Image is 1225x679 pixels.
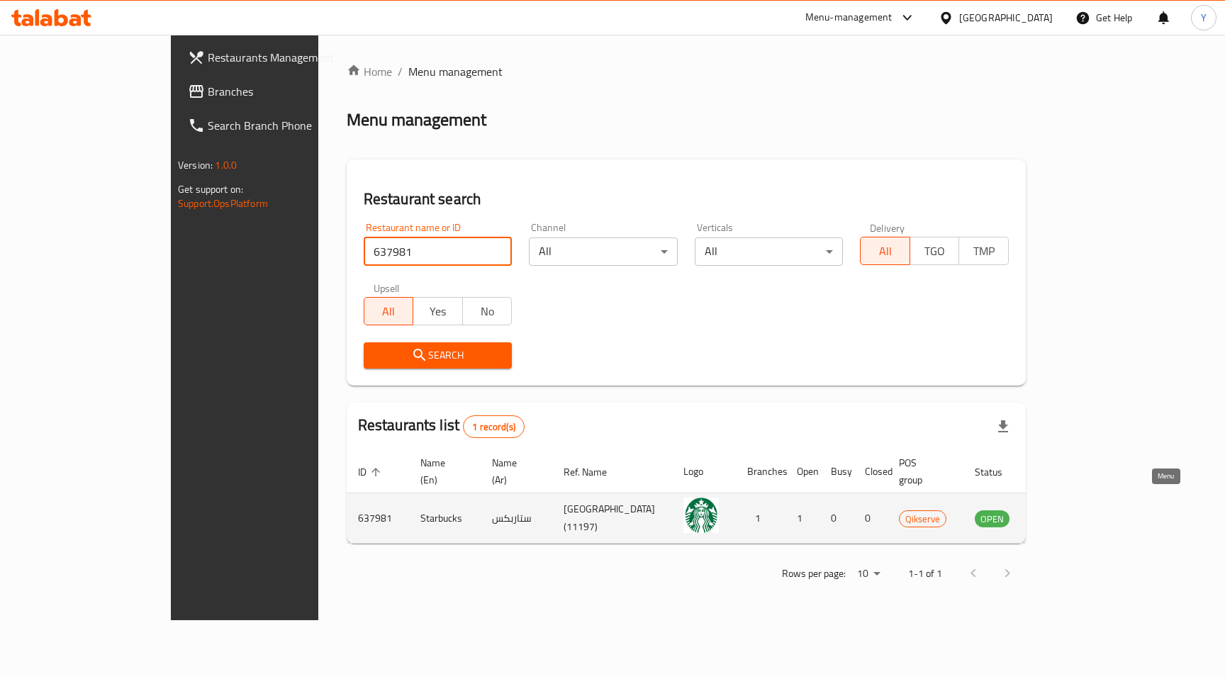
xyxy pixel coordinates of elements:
[364,189,1009,210] h2: Restaurant search
[364,237,513,266] input: Search for restaurant name or ID..
[178,180,243,198] span: Get support on:
[1201,10,1207,26] span: Y
[552,493,672,544] td: [GEOGRAPHIC_DATA] (11197)
[215,156,237,174] span: 1.0.0
[398,63,403,80] li: /
[177,40,376,74] a: Restaurants Management
[178,156,213,174] span: Version:
[208,83,364,100] span: Branches
[178,194,268,213] a: Support.OpsPlatform
[469,301,507,322] span: No
[854,450,888,493] th: Closed
[463,415,525,438] div: Total records count
[374,283,400,293] label: Upsell
[975,464,1021,481] span: Status
[464,420,524,434] span: 1 record(s)
[975,511,1009,527] span: OPEN
[481,493,552,544] td: ستاربكس
[899,454,946,488] span: POS group
[965,241,1003,262] span: TMP
[958,237,1009,265] button: TMP
[358,464,385,481] span: ID
[870,223,905,232] label: Delivery
[851,563,885,585] div: Rows per page:
[413,297,463,325] button: Yes
[805,9,893,26] div: Menu-management
[916,241,954,262] span: TGO
[462,297,513,325] button: No
[177,74,376,108] a: Branches
[177,108,376,142] a: Search Branch Phone
[358,415,525,438] h2: Restaurants list
[564,464,625,481] span: Ref. Name
[785,450,820,493] th: Open
[866,241,905,262] span: All
[975,510,1009,527] div: OPEN
[959,10,1053,26] div: [GEOGRAPHIC_DATA]
[347,450,1087,544] table: enhanced table
[986,410,1020,444] div: Export file
[695,237,844,266] div: All
[208,117,364,134] span: Search Branch Phone
[409,493,481,544] td: Starbucks
[364,342,513,369] button: Search
[908,565,942,583] p: 1-1 of 1
[408,63,503,80] span: Menu management
[860,237,910,265] button: All
[347,493,409,544] td: 637981
[820,493,854,544] td: 0
[375,347,501,364] span: Search
[782,565,846,583] p: Rows per page:
[910,237,960,265] button: TGO
[820,450,854,493] th: Busy
[419,301,457,322] span: Yes
[736,450,785,493] th: Branches
[347,108,486,131] h2: Menu management
[347,63,1026,80] nav: breadcrumb
[492,454,535,488] span: Name (Ar)
[364,297,414,325] button: All
[208,49,364,66] span: Restaurants Management
[370,301,408,322] span: All
[420,454,464,488] span: Name (En)
[672,450,736,493] th: Logo
[736,493,785,544] td: 1
[683,498,719,533] img: Starbucks
[529,237,678,266] div: All
[785,493,820,544] td: 1
[854,493,888,544] td: 0
[900,511,946,527] span: Qikserve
